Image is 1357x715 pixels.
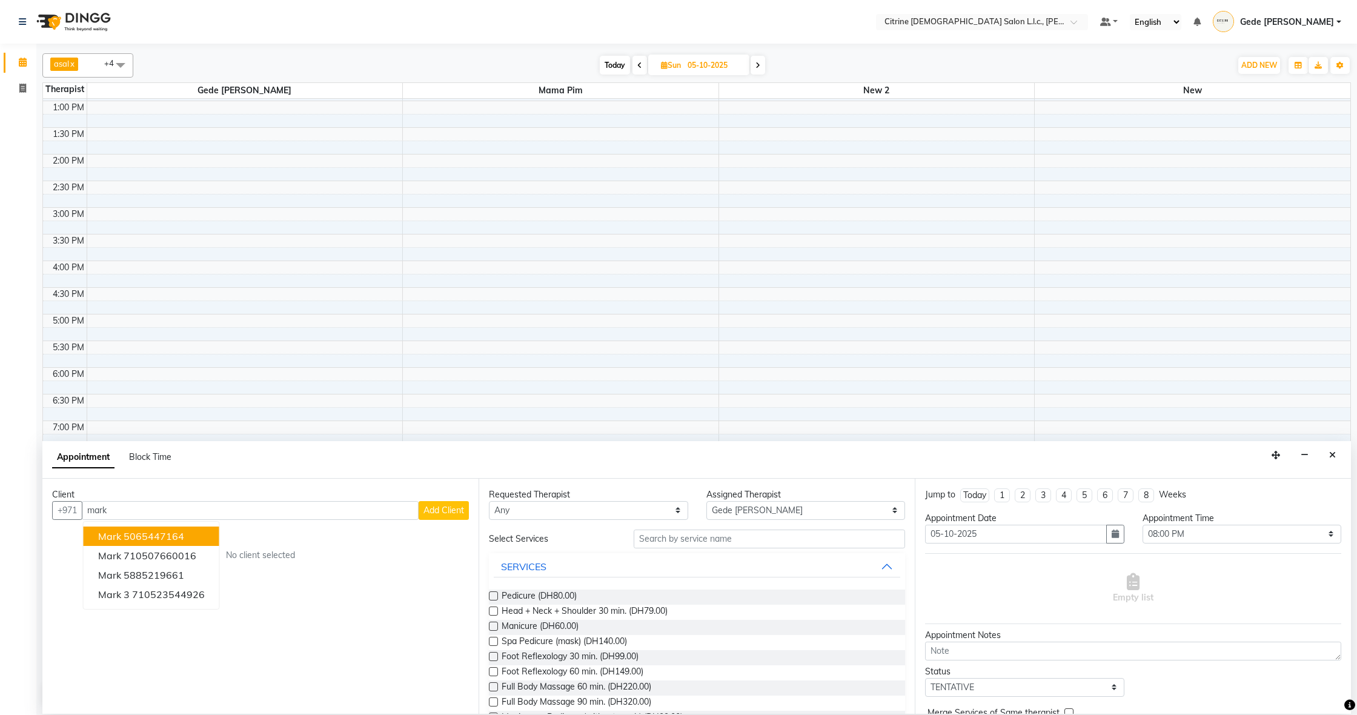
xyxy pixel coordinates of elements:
button: Close [1324,446,1341,465]
span: Mama Pim [403,83,718,98]
span: Manicure (DH60.00) [502,620,579,635]
span: Appointment [52,447,114,468]
div: Client [52,488,469,501]
span: Add Client [423,505,464,516]
div: Today [963,489,986,502]
div: Assigned Therapist [706,488,906,501]
input: 2025-10-05 [684,56,745,75]
span: new [1035,83,1350,98]
span: mark [98,550,121,562]
li: 1 [994,488,1010,502]
div: Appointment Notes [925,629,1341,642]
div: 3:00 PM [50,208,87,221]
div: Status [925,665,1124,678]
img: Gede Yohanes Marthana [1213,11,1234,32]
li: 4 [1056,488,1072,502]
span: ADD NEW [1241,61,1277,70]
span: Full Body Massage 90 min. (DH320.00) [502,696,651,711]
span: mark 3 [98,588,130,600]
div: Weeks [1159,488,1186,501]
img: logo [31,5,114,39]
a: x [69,59,75,68]
li: 8 [1138,488,1154,502]
div: 7:00 PM [50,421,87,434]
div: Select Services [480,533,625,545]
input: yyyy-mm-dd [925,525,1107,544]
div: 5:30 PM [50,341,87,354]
ngb-highlight: 5065447164 [124,530,184,542]
div: Appointment Date [925,512,1124,525]
li: 6 [1097,488,1113,502]
div: 2:00 PM [50,155,87,167]
button: SERVICES [494,556,900,577]
span: Today [600,56,630,75]
ngb-highlight: 5885219661 [124,569,184,581]
div: SERVICES [501,559,546,574]
button: Add Client [419,501,469,520]
span: new 2 [719,83,1035,98]
li: 7 [1118,488,1133,502]
div: Jump to [925,488,955,501]
button: +971 [52,501,82,520]
div: 2:30 PM [50,181,87,194]
div: No client selected [81,549,440,562]
input: Search by Name/Mobile/Email/Code [82,501,419,520]
div: Requested Therapist [489,488,688,501]
div: Appointment Time [1143,512,1342,525]
button: ADD NEW [1238,57,1280,74]
div: 6:00 PM [50,368,87,381]
span: asal [54,59,69,68]
div: Therapist [43,83,87,96]
ngb-highlight: 710523544926 [132,588,205,600]
ngb-highlight: 710507660016 [124,550,196,562]
span: Empty list [1113,573,1153,604]
input: Search by service name [634,530,905,548]
span: Gede [PERSON_NAME] [1240,16,1334,28]
span: Gede [PERSON_NAME] [87,83,403,98]
span: Head + Neck + Shoulder 30 min. (DH79.00) [502,605,668,620]
span: Spa Pedicure (mask) (DH140.00) [502,635,627,650]
span: Foot Reflexology 60 min. (DH149.00) [502,665,643,680]
div: 5:00 PM [50,314,87,327]
span: Mark [98,530,121,542]
span: Full Body Massage 60 min. (DH220.00) [502,680,651,696]
span: Foot Reflexology 30 min. (DH99.00) [502,650,639,665]
div: 3:30 PM [50,234,87,247]
div: 6:30 PM [50,394,87,407]
span: +4 [104,58,123,68]
li: 2 [1015,488,1030,502]
div: 1:00 PM [50,101,87,114]
li: 3 [1035,488,1051,502]
span: Pedicure (DH80.00) [502,590,577,605]
div: 1:30 PM [50,128,87,141]
li: 5 [1077,488,1092,502]
span: Block Time [129,451,171,462]
span: Sun [658,61,684,70]
div: 4:00 PM [50,261,87,274]
span: mark [98,569,121,581]
div: 4:30 PM [50,288,87,301]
